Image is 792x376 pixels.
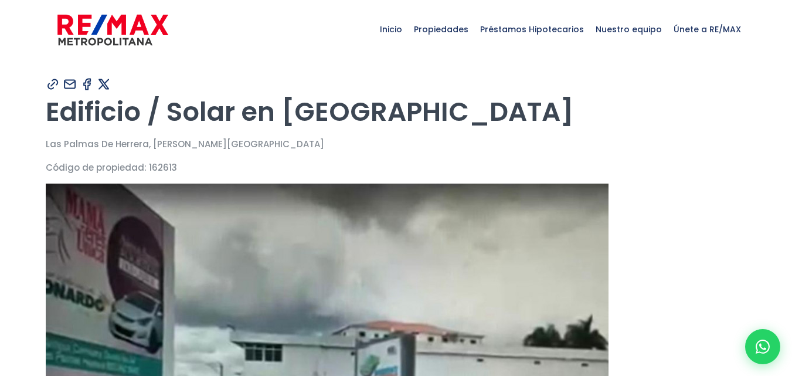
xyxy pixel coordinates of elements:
img: remax-metropolitana-logo [57,12,168,48]
span: Propiedades [408,12,474,47]
h1: Edificio / Solar en [GEOGRAPHIC_DATA] [46,96,747,128]
span: Código de propiedad: [46,161,147,174]
span: Únete a RE/MAX [668,12,747,47]
span: 162613 [149,161,177,174]
img: Compartir [63,77,77,92]
span: Inicio [374,12,408,47]
span: Nuestro equipo [590,12,668,47]
img: Compartir [80,77,94,92]
p: Las Palmas De Herrera, [PERSON_NAME][GEOGRAPHIC_DATA] [46,137,747,151]
img: Compartir [46,77,60,92]
img: Compartir [97,77,111,92]
span: Préstamos Hipotecarios [474,12,590,47]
